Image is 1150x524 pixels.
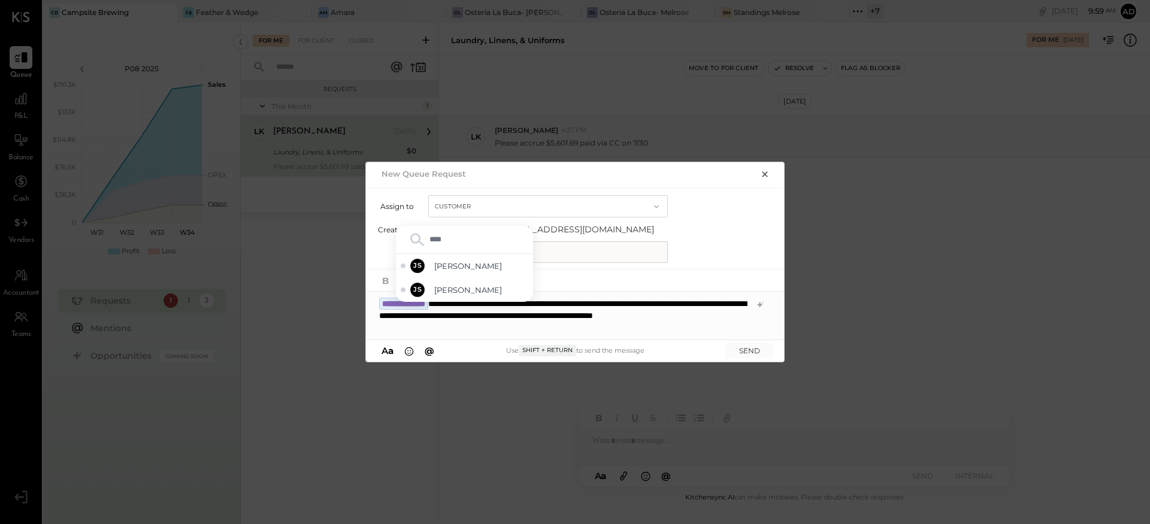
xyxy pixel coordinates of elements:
[378,344,397,358] button: Aa
[425,345,434,356] span: @
[519,345,576,356] span: Shift + Return
[378,225,417,234] label: Created by
[432,223,671,235] span: [PERSON_NAME][EMAIL_ADDRESS][DOMAIN_NAME]
[434,261,528,272] span: [PERSON_NAME]
[434,284,528,296] span: [PERSON_NAME]
[378,202,414,211] label: Assign to
[437,345,713,356] div: Use to send the message
[413,285,422,295] span: JS
[388,345,394,356] span: a
[378,272,394,288] button: Bold
[382,169,466,178] h2: New Queue Request
[378,248,414,257] label: Title
[396,278,533,302] div: Select Joseph Shin - Offline
[421,344,438,358] button: @
[396,254,533,278] div: Select Jose Santa - Offline
[428,195,668,217] button: Customer
[413,261,422,271] span: JS
[725,343,773,359] button: SEND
